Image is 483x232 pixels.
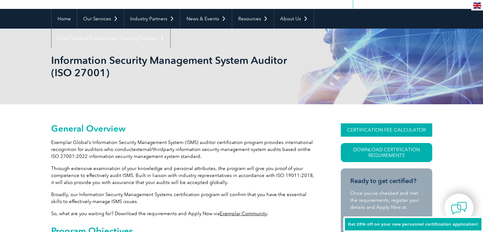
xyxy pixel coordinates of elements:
[51,139,318,160] p: Exemplar Global’s Information Security Management System (ISMS) auditor certification program pro...
[77,9,124,29] a: Our Services
[348,222,478,227] span: Get 20% off on your new personnel certification application!
[350,177,423,185] h3: Ready to get certified?
[451,200,467,216] img: contact-chat.png
[180,9,232,29] a: News & Events
[163,147,303,152] span: party information security management system audits based on
[51,191,318,205] p: Broadly, our Information Security Management Systems certification program will confirm that you ...
[341,123,432,137] a: CERTIFICATION FEE CALCULATOR
[51,210,318,217] p: So, what are you waiting for? Download the requirements and Apply Now via .
[274,9,314,29] a: About Us
[51,54,295,79] h1: Information Security Management System Auditor (ISO 27001)
[51,29,170,48] a: Find Certified Professional / Training Provider
[133,147,163,152] span: external/third
[220,211,267,216] a: Exemplar Community
[51,165,318,186] p: Through extensive examination of your knowledge and personal attributes, the program will give yo...
[124,9,180,29] a: Industry Partners
[350,190,423,211] p: Once you’ve checked and met the requirements, register your details and Apply Now at
[473,3,481,9] img: en
[51,9,77,29] a: Home
[51,123,318,133] h2: General Overview
[232,9,274,29] a: Resources
[341,143,432,162] a: Download Certification Requirements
